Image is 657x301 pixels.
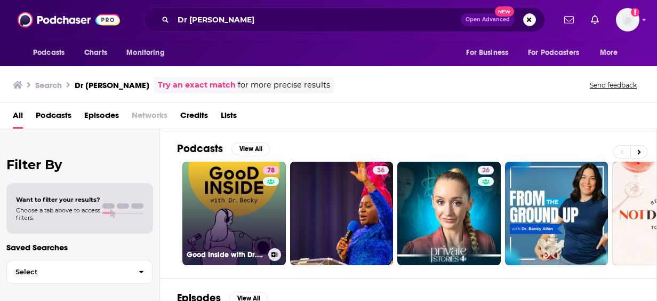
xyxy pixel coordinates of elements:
[18,10,120,30] img: Podchaser - Follow, Share and Rate Podcasts
[180,107,208,129] a: Credits
[495,6,514,17] span: New
[587,11,603,29] a: Show notifications dropdown
[521,43,595,63] button: open menu
[6,157,153,172] h2: Filter By
[36,107,71,129] a: Podcasts
[600,45,618,60] span: More
[373,166,389,175] a: 36
[173,11,461,28] input: Search podcasts, credits, & more...
[33,45,65,60] span: Podcasts
[26,43,78,63] button: open menu
[616,8,639,31] img: User Profile
[397,162,501,265] a: 26
[377,165,384,176] span: 36
[587,81,640,90] button: Send feedback
[616,8,639,31] button: Show profile menu
[187,250,264,259] h3: Good Inside with Dr. Becky
[290,162,394,265] a: 36
[158,79,236,91] a: Try an exact match
[482,165,490,176] span: 26
[182,162,286,265] a: 78Good Inside with Dr. Becky
[238,79,330,91] span: for more precise results
[35,80,62,90] h3: Search
[177,142,223,155] h2: Podcasts
[528,45,579,60] span: For Podcasters
[16,196,100,203] span: Want to filter your results?
[77,43,114,63] a: Charts
[631,8,639,17] svg: Add a profile image
[478,166,494,175] a: 26
[221,107,237,129] a: Lists
[616,8,639,31] span: Logged in as PUPPublicity
[126,45,164,60] span: Monitoring
[75,80,149,90] h3: Dr [PERSON_NAME]
[466,45,508,60] span: For Business
[119,43,178,63] button: open menu
[263,166,279,175] a: 78
[144,7,545,32] div: Search podcasts, credits, & more...
[84,107,119,129] a: Episodes
[231,142,270,155] button: View All
[466,17,510,22] span: Open Advanced
[459,43,522,63] button: open menu
[84,45,107,60] span: Charts
[13,107,23,129] a: All
[6,242,153,252] p: Saved Searches
[177,142,270,155] a: PodcastsView All
[7,268,130,275] span: Select
[461,13,515,26] button: Open AdvancedNew
[6,260,153,284] button: Select
[560,11,578,29] a: Show notifications dropdown
[267,165,275,176] span: 78
[592,43,631,63] button: open menu
[16,207,100,221] span: Choose a tab above to access filters.
[132,107,167,129] span: Networks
